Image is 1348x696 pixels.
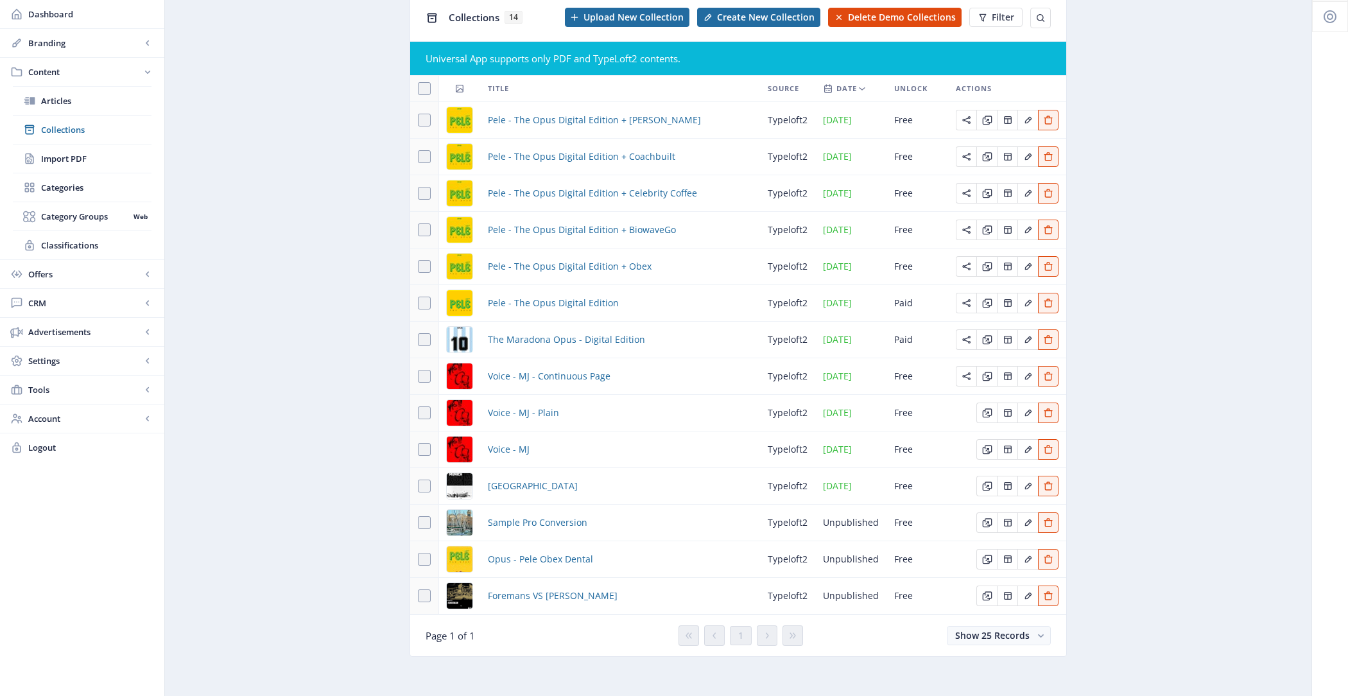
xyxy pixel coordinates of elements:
span: Logout [28,441,154,454]
a: Edit page [1017,150,1038,162]
span: Pele - The Opus Digital Edition [488,295,619,311]
span: Content [28,65,141,78]
td: [DATE] [815,212,886,248]
td: Paid [886,322,948,358]
a: [GEOGRAPHIC_DATA] [488,478,578,494]
td: Free [886,578,948,614]
td: Free [886,139,948,175]
a: Edit page [997,333,1017,345]
a: Sample Pro Conversion [488,515,587,530]
a: Edit page [1038,516,1059,528]
a: Edit page [1038,589,1059,601]
a: Category GroupsWeb [13,202,151,231]
td: [DATE] [815,358,886,395]
a: Edit page [1017,406,1038,418]
a: Pele - The Opus Digital Edition + Obex [488,259,652,274]
img: 441c4983-9c72-474a-a491-1e14bfd75cdb.jpg [447,510,472,535]
a: Edit page [1017,589,1038,601]
a: Edit page [956,113,976,125]
td: typeloft2 [760,248,815,285]
a: Edit page [976,589,997,601]
td: typeloft2 [760,395,815,431]
td: typeloft2 [760,505,815,541]
span: Category Groups [41,210,129,223]
span: Pele - The Opus Digital Edition + Coachbuilt [488,149,675,164]
button: Upload New Collection [565,8,689,27]
td: Free [886,395,948,431]
a: Edit page [1038,186,1059,198]
td: Unpublished [815,505,886,541]
div: Universal App supports only PDF and TypeLoft2 contents. [426,52,1051,65]
a: Edit page [1038,369,1059,381]
a: Edit page [1017,186,1038,198]
td: [DATE] [815,431,886,468]
span: Actions [956,81,992,96]
span: Source [768,81,799,96]
a: Edit page [1038,113,1059,125]
img: cover.jpg [447,546,472,572]
a: Edit page [1038,442,1059,455]
a: Edit page [976,406,997,418]
a: Edit page [1017,442,1038,455]
a: Edit page [956,150,976,162]
td: [DATE] [815,102,886,139]
a: Edit page [997,113,1017,125]
a: Edit page [1017,369,1038,381]
span: CRM [28,297,141,309]
a: Edit page [1017,296,1038,308]
a: Edit page [956,223,976,235]
a: Voice - MJ - Continuous Page [488,369,610,384]
a: Voice - MJ [488,442,530,457]
a: Edit page [976,223,997,235]
a: Edit page [997,296,1017,308]
td: [DATE] [815,248,886,285]
td: Free [886,431,948,468]
td: typeloft2 [760,212,815,248]
span: Categories [41,181,151,194]
td: [DATE] [815,175,886,212]
nb-badge: Web [129,210,151,223]
td: typeloft2 [760,285,815,322]
img: cover.jpg [447,473,472,499]
span: Create New Collection [717,12,815,22]
td: [DATE] [815,322,886,358]
a: Pele - The Opus Digital Edition + Celebrity Coffee [488,186,697,201]
a: Edit page [1017,259,1038,272]
span: Upload New Collection [583,12,684,22]
td: typeloft2 [760,431,815,468]
td: typeloft2 [760,102,815,139]
a: Edit page [1017,552,1038,564]
a: New page [820,8,962,27]
a: Pele - The Opus Digital Edition + [PERSON_NAME] [488,112,701,128]
a: Edit page [1017,516,1038,528]
a: Edit page [997,406,1017,418]
img: cover.jpg [447,400,472,426]
a: Edit page [956,186,976,198]
a: Edit page [1038,479,1059,491]
span: Account [28,412,141,425]
a: Edit page [1038,333,1059,345]
button: Show 25 Records [947,626,1051,645]
span: Date [836,81,857,96]
a: Edit page [997,589,1017,601]
span: Settings [28,354,141,367]
td: Unpublished [815,578,886,614]
img: cover.jpg [447,144,472,170]
a: Edit page [997,552,1017,564]
span: Import PDF [41,152,151,165]
span: Voice - MJ - Plain [488,405,559,421]
a: Edit page [976,259,997,272]
a: Articles [13,87,151,115]
a: Edit page [1038,296,1059,308]
img: cover.jpg [447,254,472,279]
a: Pele - The Opus Digital Edition + BiowaveGo [488,222,676,238]
span: Advertisements [28,326,141,338]
span: Show 25 Records [955,629,1030,641]
span: Unlock [894,81,928,96]
a: Edit page [976,442,997,455]
a: Edit page [997,516,1017,528]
